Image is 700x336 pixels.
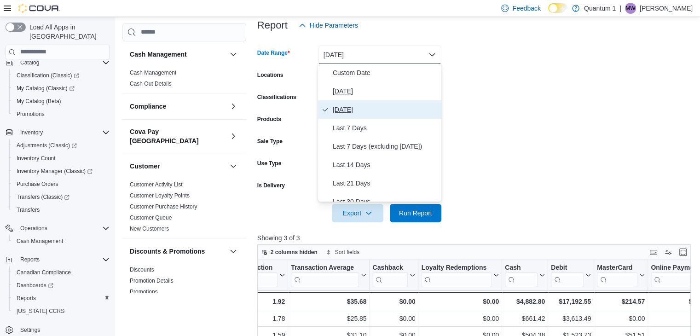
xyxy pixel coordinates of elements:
span: Promotions [130,288,158,295]
a: Customer Loyalty Points [130,192,190,199]
button: Discounts & Promotions [228,246,239,257]
div: Select listbox [318,64,441,202]
span: Inventory Count [13,153,110,164]
button: Transaction Average [291,263,366,287]
span: Customer Queue [130,214,172,221]
span: Inventory Count [17,155,56,162]
h3: Report [257,20,288,31]
div: Customer [122,179,246,238]
span: Last 14 Days [333,159,438,170]
div: $25.85 [291,313,366,324]
label: Sale Type [257,138,283,145]
div: $0.00 [372,313,415,324]
span: Transfers (Classic) [17,193,69,201]
span: Hide Parameters [310,21,358,30]
div: 1.92 [212,296,285,307]
a: Promotions [13,109,48,120]
button: MasterCard [597,263,645,287]
a: Promotion Details [130,278,174,284]
span: New Customers [130,225,169,232]
a: Settings [17,324,44,336]
button: Run Report [390,204,441,222]
span: Custom Date [333,67,438,78]
div: Qty Per Transaction [212,263,278,287]
button: Purchase Orders [9,178,113,191]
button: Canadian Compliance [9,266,113,279]
button: Discounts & Promotions [130,247,226,256]
button: Cash Management [228,49,239,60]
a: Transfers (Classic) [9,191,113,203]
div: $214.57 [597,296,645,307]
a: Purchase Orders [13,179,62,190]
label: Is Delivery [257,182,285,189]
span: My Catalog (Classic) [17,85,75,92]
a: Customer Activity List [130,181,183,188]
button: Transfers [9,203,113,216]
p: Showing 3 of 3 [257,233,695,243]
div: Cashback [372,263,408,287]
button: Catalog [2,56,113,69]
span: Settings [20,326,40,334]
button: Operations [17,223,51,234]
a: Classification (Classic) [9,69,113,82]
span: 2 columns hidden [271,249,318,256]
a: [US_STATE] CCRS [13,306,68,317]
span: Cash Out Details [130,80,172,87]
input: Dark Mode [548,3,567,13]
div: Cash Management [122,67,246,93]
span: Last 7 Days [333,122,438,133]
button: Cash Management [9,235,113,248]
button: Customer [228,161,239,172]
button: Customer [130,162,226,171]
span: Transfers [17,206,40,214]
div: $3,613.49 [551,313,591,324]
div: $35.68 [291,296,366,307]
span: Sort fields [335,249,359,256]
a: Customer Purchase History [130,203,197,210]
span: Classification (Classic) [17,72,79,79]
label: Classifications [257,93,296,101]
a: Cash Out Details [130,81,172,87]
span: Transfers (Classic) [13,191,110,203]
a: Canadian Compliance [13,267,75,278]
span: Operations [20,225,47,232]
button: Operations [2,222,113,235]
span: Cash Management [130,69,176,76]
span: My Catalog (Beta) [13,96,110,107]
button: My Catalog (Beta) [9,95,113,108]
button: Reports [2,253,113,266]
span: Inventory [20,129,43,136]
span: Washington CCRS [13,306,110,317]
span: Settings [17,324,110,336]
span: [DATE] [333,86,438,97]
div: MasterCard [597,263,637,287]
a: Reports [13,293,40,304]
a: Promotions [130,289,158,295]
span: Transfers [13,204,110,215]
p: [PERSON_NAME] [640,3,693,14]
span: Inventory Manager (Classic) [13,166,110,177]
label: Locations [257,71,283,79]
h3: Cash Management [130,50,187,59]
a: Inventory Manager (Classic) [13,166,96,177]
span: Inventory Manager (Classic) [17,168,93,175]
p: | [619,3,621,14]
button: Display options [663,247,674,258]
a: My Catalog (Beta) [13,96,65,107]
label: Use Type [257,160,281,167]
span: Adjustments (Classic) [13,140,110,151]
div: 1.78 [212,313,285,324]
button: 2 columns hidden [258,247,321,258]
button: Enter fullscreen [677,247,688,258]
span: Promotions [13,109,110,120]
h3: Compliance [130,102,166,111]
button: Promotions [9,108,113,121]
a: Customer Queue [130,214,172,221]
span: Last 30 Days [333,196,438,207]
span: Purchase Orders [13,179,110,190]
span: [US_STATE] CCRS [17,307,64,315]
a: Adjustments (Classic) [9,139,113,152]
span: Dashboards [17,282,53,289]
